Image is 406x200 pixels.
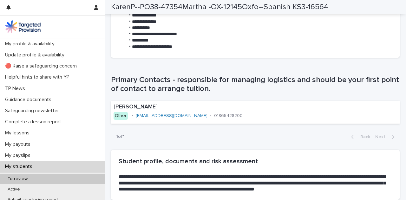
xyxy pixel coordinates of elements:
p: My lessons [3,130,35,136]
p: My payslips [3,152,36,158]
img: M5nRWzHhSzIhMunXDL62 [5,20,41,33]
div: Other [114,112,128,120]
p: Helpful hints to share with YP [3,74,75,80]
p: My students [3,164,37,170]
a: [EMAIL_ADDRESS][DOMAIN_NAME] [136,113,207,118]
p: Guidance documents [3,97,56,103]
p: Safeguarding newsletter [3,108,64,114]
p: My profile & availability [3,41,60,47]
span: Next [375,135,389,139]
h2: KarenP--PO38-47354Martha -OX-12145Oxfo--Spanish KS3-16564 [111,3,328,12]
button: Next [373,134,400,140]
a: 01865428200 [214,113,243,118]
p: [PERSON_NAME] [114,104,287,111]
p: To review [3,176,33,182]
p: • [132,113,133,119]
p: My payouts [3,141,36,147]
h1: Primary Contacts - responsible for managing logistics and should be your first point of contact t... [111,75,400,94]
p: Active [3,187,25,192]
p: • [210,113,212,119]
button: Back [346,134,373,140]
a: [PERSON_NAME]Other•[EMAIL_ADDRESS][DOMAIN_NAME]•01865428200 [111,101,400,124]
span: Back [357,135,370,139]
h2: Student profile, documents and risk assessment [119,158,392,165]
p: TP News [3,86,30,92]
p: 🔴 Raise a safeguarding concern [3,63,82,69]
p: Complete a lesson report [3,119,66,125]
p: 1 of 1 [111,129,130,145]
p: Update profile & availability [3,52,69,58]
